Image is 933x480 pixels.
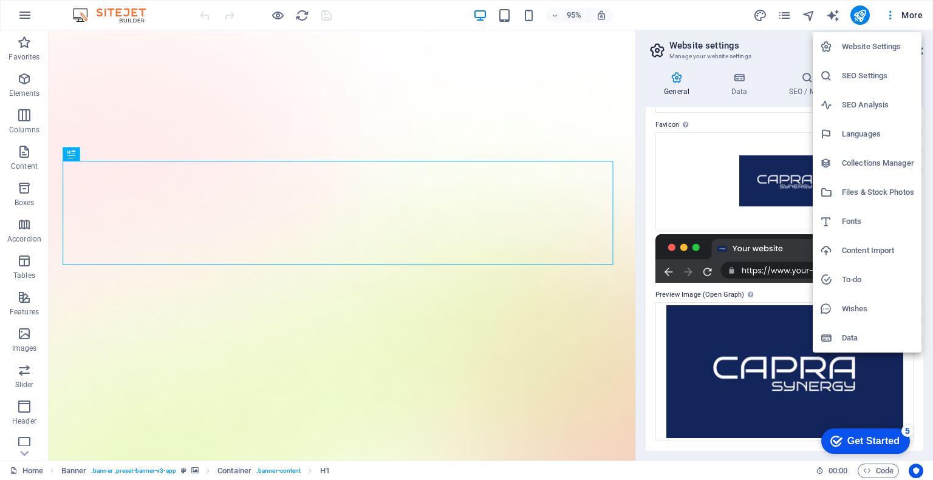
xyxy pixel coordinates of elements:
[842,214,914,229] h6: Fonts
[36,13,88,24] div: Get Started
[842,331,914,345] h6: Data
[842,69,914,83] h6: SEO Settings
[842,272,914,287] h6: To-do
[842,98,914,112] h6: SEO Analysis
[10,6,98,32] div: Get Started 5 items remaining, 0% complete
[90,2,102,15] div: 5
[842,302,914,316] h6: Wishes
[842,156,914,171] h6: Collections Manager
[842,185,914,200] h6: Files & Stock Photos
[842,127,914,141] h6: Languages
[842,243,914,258] h6: Content Import
[842,39,914,54] h6: Website Settings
